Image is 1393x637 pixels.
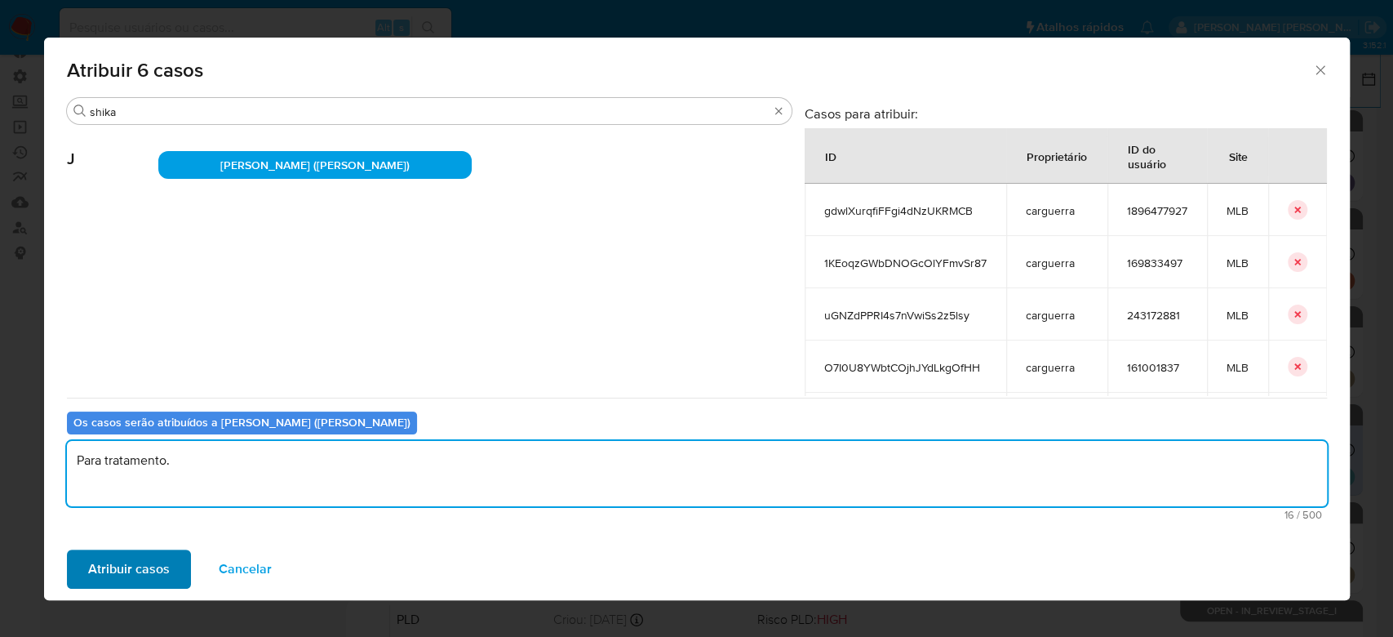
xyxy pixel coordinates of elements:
[1026,360,1088,375] span: carguerra
[1227,256,1249,270] span: MLB
[1127,203,1187,218] span: 1896477927
[805,136,856,176] div: ID
[67,550,191,589] button: Atribuir casos
[805,105,1327,122] h3: Casos para atribuir:
[1026,203,1088,218] span: carguerra
[824,308,987,323] span: uGNZdPPRI4s7nVwiSs2z5lsy
[1227,308,1249,323] span: MLB
[219,551,272,587] span: Cancelar
[1127,256,1187,270] span: 169833497
[90,105,769,119] input: Analista de pesquisa
[1227,360,1249,375] span: MLB
[88,551,170,587] span: Atribuir casos
[158,151,472,179] div: [PERSON_NAME] ([PERSON_NAME])
[67,60,1313,80] span: Atribuir 6 casos
[67,441,1327,506] textarea: Para tratamento.
[1312,62,1327,77] button: Fechar a janela
[1108,129,1206,183] div: ID do usuário
[1288,305,1307,324] button: icon-button
[1288,252,1307,272] button: icon-button
[67,125,158,169] span: J
[73,414,410,430] b: Os casos serão atribuídos a [PERSON_NAME] ([PERSON_NAME])
[824,360,987,375] span: O7I0U8YWbtCOjhJYdLkgOfHH
[220,157,410,173] span: [PERSON_NAME] ([PERSON_NAME])
[73,105,87,118] button: Buscar
[197,550,293,589] button: Cancelar
[824,256,987,270] span: 1KEoqzGWbDNOGcOlYFmvSr87
[824,203,987,218] span: gdwlXurqfiFFgi4dNzUKRMCB
[1288,200,1307,220] button: icon-button
[772,105,785,118] button: Borrar
[1127,308,1187,323] span: 243172881
[44,38,1350,600] div: assign-modal
[72,510,1322,520] span: Máximo 500 caracteres
[1026,308,1088,323] span: carguerra
[1007,136,1107,176] div: Proprietário
[1026,256,1088,270] span: carguerra
[1209,136,1267,176] div: Site
[1288,357,1307,376] button: icon-button
[1127,360,1187,375] span: 161001837
[1227,203,1249,218] span: MLB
